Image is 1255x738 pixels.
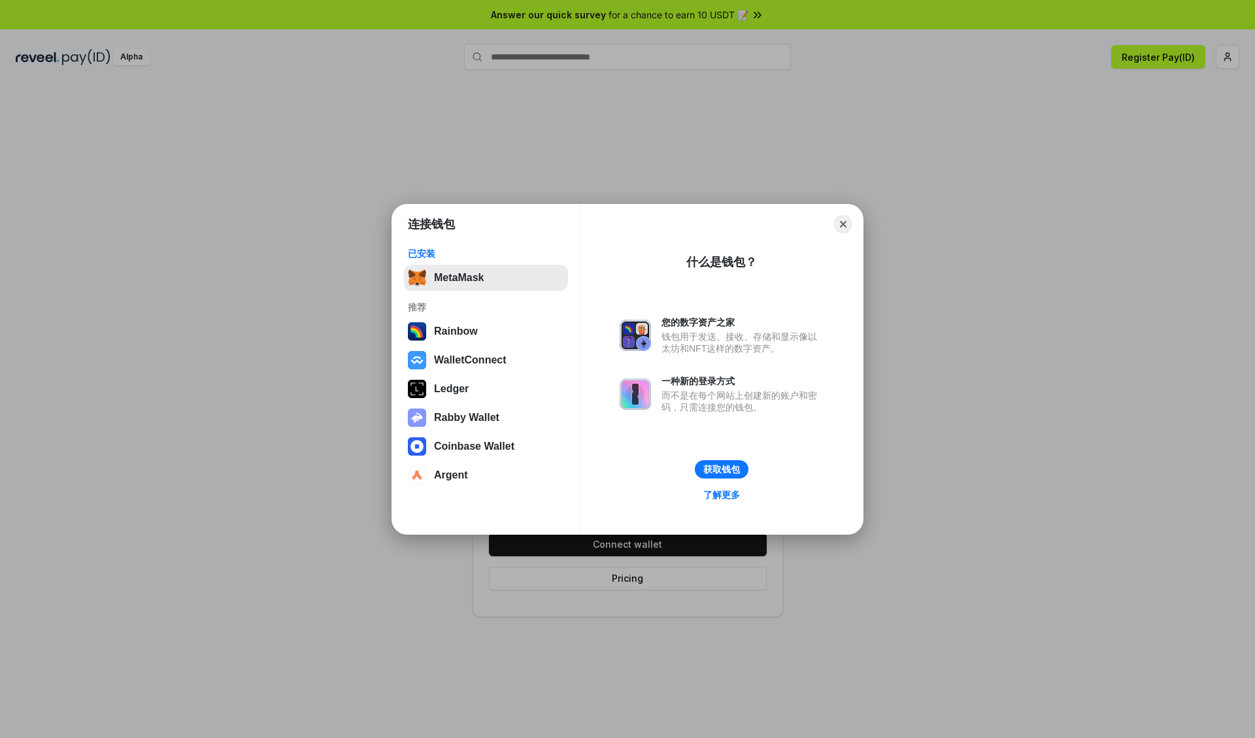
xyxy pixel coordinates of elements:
[404,433,568,460] button: Coinbase Wallet
[404,265,568,291] button: MetaMask
[408,269,426,287] img: svg+xml,%3Csvg%20fill%3D%22none%22%20height%3D%2233%22%20viewBox%3D%220%200%2035%2033%22%20width%...
[661,331,824,354] div: 钱包用于发送、接收、存储和显示像以太坊和NFT这样的数字资产。
[834,215,852,233] button: Close
[404,462,568,488] button: Argent
[434,354,507,366] div: WalletConnect
[703,489,740,501] div: 了解更多
[434,326,478,337] div: Rainbow
[620,320,651,351] img: svg+xml,%3Csvg%20xmlns%3D%22http%3A%2F%2Fwww.w3.org%2F2000%2Fsvg%22%20fill%3D%22none%22%20viewBox...
[686,254,757,270] div: 什么是钱包？
[404,376,568,402] button: Ledger
[434,441,514,452] div: Coinbase Wallet
[661,390,824,413] div: 而不是在每个网站上创建新的账户和密码，只需连接您的钱包。
[408,322,426,341] img: svg+xml,%3Csvg%20width%3D%22120%22%20height%3D%22120%22%20viewBox%3D%220%200%20120%20120%22%20fil...
[408,248,564,260] div: 已安装
[404,405,568,431] button: Rabby Wallet
[434,383,469,395] div: Ledger
[661,375,824,387] div: 一种新的登录方式
[661,316,824,328] div: 您的数字资产之家
[434,412,499,424] div: Rabby Wallet
[408,409,426,427] img: svg+xml,%3Csvg%20xmlns%3D%22http%3A%2F%2Fwww.w3.org%2F2000%2Fsvg%22%20fill%3D%22none%22%20viewBox...
[408,216,455,232] h1: 连接钱包
[408,380,426,398] img: svg+xml,%3Csvg%20xmlns%3D%22http%3A%2F%2Fwww.w3.org%2F2000%2Fsvg%22%20width%3D%2228%22%20height%3...
[703,463,740,475] div: 获取钱包
[620,378,651,410] img: svg+xml,%3Csvg%20xmlns%3D%22http%3A%2F%2Fwww.w3.org%2F2000%2Fsvg%22%20fill%3D%22none%22%20viewBox...
[408,301,564,313] div: 推荐
[434,469,468,481] div: Argent
[408,351,426,369] img: svg+xml,%3Csvg%20width%3D%2228%22%20height%3D%2228%22%20viewBox%3D%220%200%2028%2028%22%20fill%3D...
[434,272,484,284] div: MetaMask
[695,460,748,478] button: 获取钱包
[404,318,568,344] button: Rainbow
[404,347,568,373] button: WalletConnect
[408,437,426,456] img: svg+xml,%3Csvg%20width%3D%2228%22%20height%3D%2228%22%20viewBox%3D%220%200%2028%2028%22%20fill%3D...
[408,466,426,484] img: svg+xml,%3Csvg%20width%3D%2228%22%20height%3D%2228%22%20viewBox%3D%220%200%2028%2028%22%20fill%3D...
[695,486,748,503] a: 了解更多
